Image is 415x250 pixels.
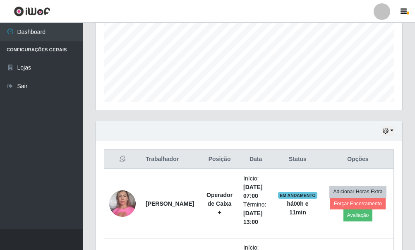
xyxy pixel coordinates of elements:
span: EM ANDAMENTO [278,192,317,199]
li: Término: [243,200,268,226]
img: 1689780238947.jpeg [109,186,136,221]
li: Início: [243,174,268,200]
strong: há 00 h e 11 min [287,200,308,216]
th: Opções [322,150,394,169]
button: Adicionar Horas Extra [329,186,386,197]
th: Data [238,150,273,169]
strong: [PERSON_NAME] [146,200,194,207]
button: Avaliação [343,209,373,221]
strong: Operador de Caixa + [206,192,233,216]
img: CoreUI Logo [14,6,50,17]
th: Trabalhador [141,150,201,169]
time: [DATE] 13:00 [243,210,262,225]
time: [DATE] 07:00 [243,184,262,199]
th: Status [273,150,322,169]
th: Posição [201,150,238,169]
button: Forçar Encerramento [330,198,386,209]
